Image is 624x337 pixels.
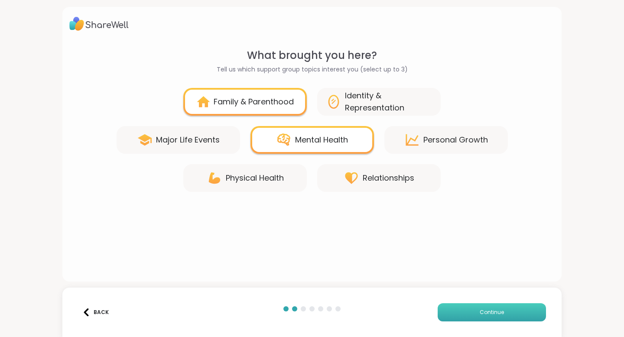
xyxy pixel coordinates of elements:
[214,96,294,108] div: Family & Parenthood
[480,308,504,316] span: Continue
[78,303,113,321] button: Back
[423,134,488,146] div: Personal Growth
[295,134,348,146] div: Mental Health
[226,172,284,184] div: Physical Health
[345,90,432,114] div: Identity & Representation
[438,303,546,321] button: Continue
[363,172,414,184] div: Relationships
[217,65,408,74] span: Tell us which support group topics interest you (select up to 3)
[82,308,109,316] div: Back
[247,48,377,63] span: What brought you here?
[69,14,129,34] img: ShareWell Logo
[156,134,220,146] div: Major Life Events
